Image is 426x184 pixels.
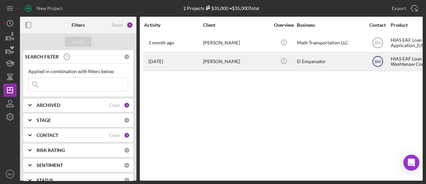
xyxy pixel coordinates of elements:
b: CONTACT [37,133,58,138]
div: New Project [37,2,63,15]
text: BM [8,172,12,176]
b: STAGE [37,118,51,123]
div: Overview [271,22,296,28]
div: Clear [109,103,120,108]
div: 1 [124,102,130,108]
div: 2 Projects • $35,000 Total [183,5,259,11]
div: Contact [365,22,390,28]
button: Apply [65,37,92,47]
div: Client [203,22,270,28]
b: Filters [72,22,85,28]
button: New Project [20,2,69,15]
div: [PERSON_NAME] [203,53,270,70]
div: [PERSON_NAME] [203,34,270,52]
div: El Empanador [297,53,363,70]
b: SENTIMENT [37,163,63,168]
div: 1 [124,132,130,138]
time: 2025-07-30 20:11 [148,40,174,45]
div: 0 [124,54,130,60]
div: $35,000 [204,5,228,11]
b: ARCHIVED [37,103,60,108]
div: 0 [124,162,130,168]
text: BM [375,41,381,45]
button: Export [385,2,423,15]
div: Business [297,22,363,28]
div: 0 [124,117,130,123]
b: RISK RATING [37,148,65,153]
div: Export [392,2,406,15]
button: BM [3,167,17,181]
div: Applied in combination with filters below [28,69,128,74]
time: 2025-03-17 16:24 [148,59,163,64]
div: Apply [72,37,85,47]
b: STATUS [37,178,53,183]
div: Open Intercom Messenger [403,155,419,171]
div: Activity [144,22,202,28]
div: 0 [124,177,130,183]
div: Math Transportation LLC [297,34,363,52]
text: BM [375,59,381,64]
div: Clear [109,133,120,138]
b: SEARCH FILTER [25,54,59,59]
div: 7 [126,22,133,28]
div: 0 [124,147,130,153]
div: Reset [112,22,123,28]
